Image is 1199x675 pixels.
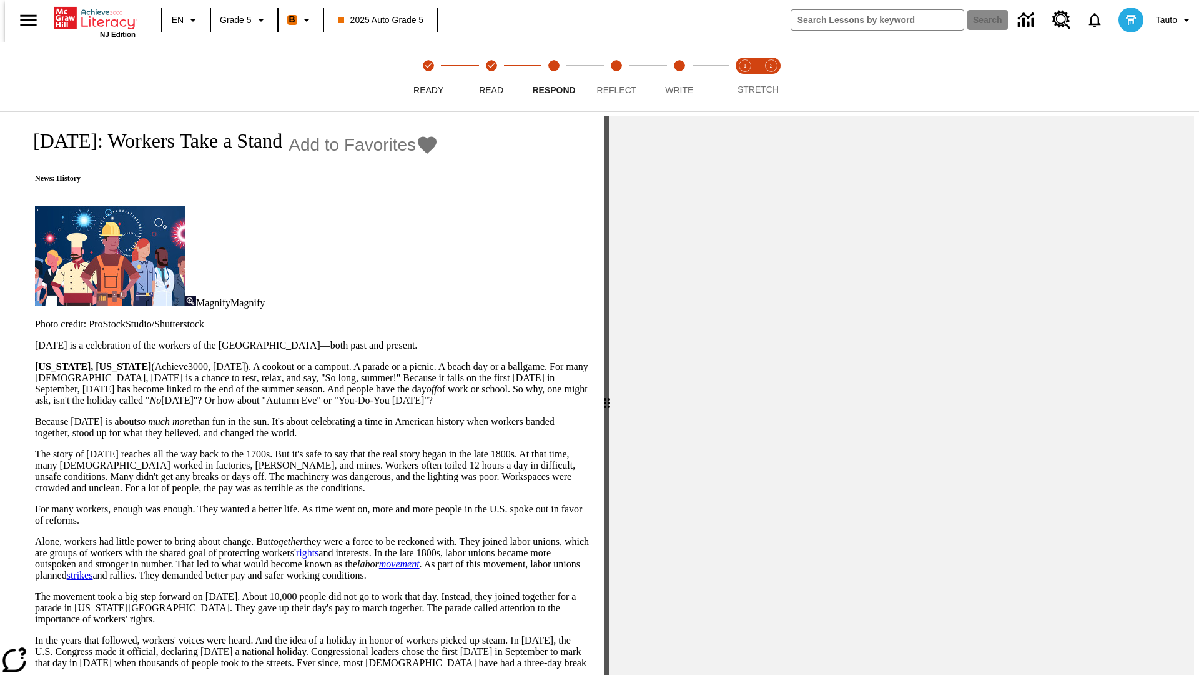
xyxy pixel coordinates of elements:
[791,10,964,30] input: search field
[1118,7,1143,32] img: avatar image
[35,449,590,494] p: The story of [DATE] reaches all the way back to the 1700s. But it's safe to say that the real sto...
[1156,14,1177,27] span: Tauto
[427,384,437,394] em: off
[1078,4,1111,36] a: Notifications
[604,116,609,675] div: Press Enter or Spacebar and then press right and left arrow keys to move the slider
[282,9,319,31] button: Boost Class color is orange. Change class color
[769,62,772,69] text: 2
[35,206,185,306] img: A banner with a blue background shows an illustrated row of diverse men and women dressed in clot...
[137,416,192,427] em: so much more
[35,340,590,351] p: [DATE] is a celebration of the workers of the [GEOGRAPHIC_DATA]—both past and present.
[338,14,424,27] span: 2025 Auto Grade 5
[20,129,282,152] h1: [DATE]: Workers Take a Stand
[100,31,136,38] span: NJ Edition
[379,559,420,569] a: movement
[1045,3,1078,37] a: Resource Center, Will open in new tab
[743,62,746,69] text: 1
[35,504,590,526] p: For many workers, enough was enough. They wanted a better life. As time went on, more and more pe...
[20,174,438,183] p: News: History
[10,2,47,39] button: Open side menu
[413,85,443,95] span: Ready
[215,9,274,31] button: Grade: Grade 5, Select a grade
[532,85,575,95] span: Respond
[580,42,653,111] button: Reflect step 4 of 5
[1010,3,1045,37] a: Data Center
[289,134,438,156] button: Add to Favorites - Labor Day: Workers Take a Stand
[643,42,716,111] button: Write step 5 of 5
[220,14,252,27] span: Grade 5
[35,536,590,581] p: Alone, workers had little power to bring about change. But they were a force to be reckoned with....
[196,297,230,308] span: Magnify
[150,395,162,406] em: No
[727,42,763,111] button: Stretch Read step 1 of 2
[35,416,590,439] p: Because [DATE] is about than fun in the sun. It's about celebrating a time in American history wh...
[185,296,196,306] img: Magnify
[166,9,206,31] button: Language: EN, Select a language
[357,559,420,569] em: labor
[35,319,590,330] p: Photo credit: ProStockStudio/Shutterstock
[597,85,637,95] span: Reflect
[479,85,503,95] span: Read
[35,361,590,406] p: (Achieve3000, [DATE]). A cookout or a campout. A parade or a picnic. A beach day or a ballgame. F...
[609,116,1194,675] div: activity
[54,4,136,38] div: Home
[392,42,465,111] button: Ready(Step completed) step 1 of 5
[665,85,693,95] span: Write
[1151,9,1199,31] button: Profile/Settings
[289,135,416,155] span: Add to Favorites
[5,116,604,669] div: reading
[172,14,184,27] span: EN
[518,42,590,111] button: Respond step 3 of 5
[35,361,151,372] strong: [US_STATE], [US_STATE]
[753,42,789,111] button: Stretch Respond step 2 of 2
[1111,4,1151,36] button: Select a new avatar
[289,12,295,27] span: B
[35,591,590,625] p: The movement took a big step forward on [DATE]. About 10,000 people did not go to work that day. ...
[455,42,527,111] button: Read(Step completed) step 2 of 5
[230,297,265,308] span: Magnify
[296,547,318,558] a: rights
[67,570,93,581] a: strikes
[738,84,779,94] span: STRETCH
[270,536,303,547] em: together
